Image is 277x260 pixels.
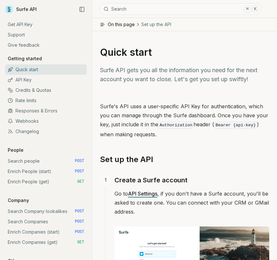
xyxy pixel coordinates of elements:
a: Enrich People (start) POST [5,166,87,177]
a: Rate limits [5,95,87,106]
a: Enrich Companies (get) GET [5,237,87,247]
a: Webhooks [5,116,87,126]
span: GET [77,179,84,184]
span: POST [75,169,84,174]
a: Credits & Quotas [5,85,87,95]
a: Responses & Errors [5,106,87,116]
span: POST [75,209,84,214]
p: Surfe's API uses a user-specific API Key for authentication, which you can manage through the Sur... [100,102,269,139]
kbd: ⌘ [244,5,251,13]
a: API Key [5,75,87,85]
a: Set up the API [100,154,153,165]
kbd: K [252,5,259,13]
span: POST [75,229,84,235]
code: Authorization [158,121,193,129]
a: Search people POST [5,156,87,166]
span: GET [77,240,84,245]
span: POST [75,159,84,164]
code: Bearer {api-key} [214,121,257,129]
a: Quick start [5,64,87,75]
a: Changelog [5,126,87,137]
a: API Settings [128,190,157,197]
p: People [5,147,26,153]
p: Company [5,197,32,204]
span: POST [75,219,84,224]
a: Surfe API [5,5,37,14]
a: Give feedback [5,40,87,50]
a: Enrich People (get) GET [5,177,87,187]
button: On this pageSet up the API [92,18,277,31]
h1: Quick start [100,46,269,58]
a: Support [5,30,87,40]
p: Surfe API gets you all the information you need for the next account you want to close. Let's get... [100,66,269,84]
a: Create a Surfe account [114,175,187,185]
a: Search Companies POST [5,217,87,227]
a: Enrich Companies (start) POST [5,227,87,237]
p: Getting started [5,55,45,62]
a: Search Company lookalikes POST [5,206,87,217]
button: Collapse Sidebar [77,5,87,14]
p: Go to , if you don't have a Surfe account, you'll be asked to create one. You can connect with yo... [114,189,269,216]
button: Search⌘K [100,3,261,15]
span: Set up the API [141,21,171,28]
a: Get API Key [5,19,87,30]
